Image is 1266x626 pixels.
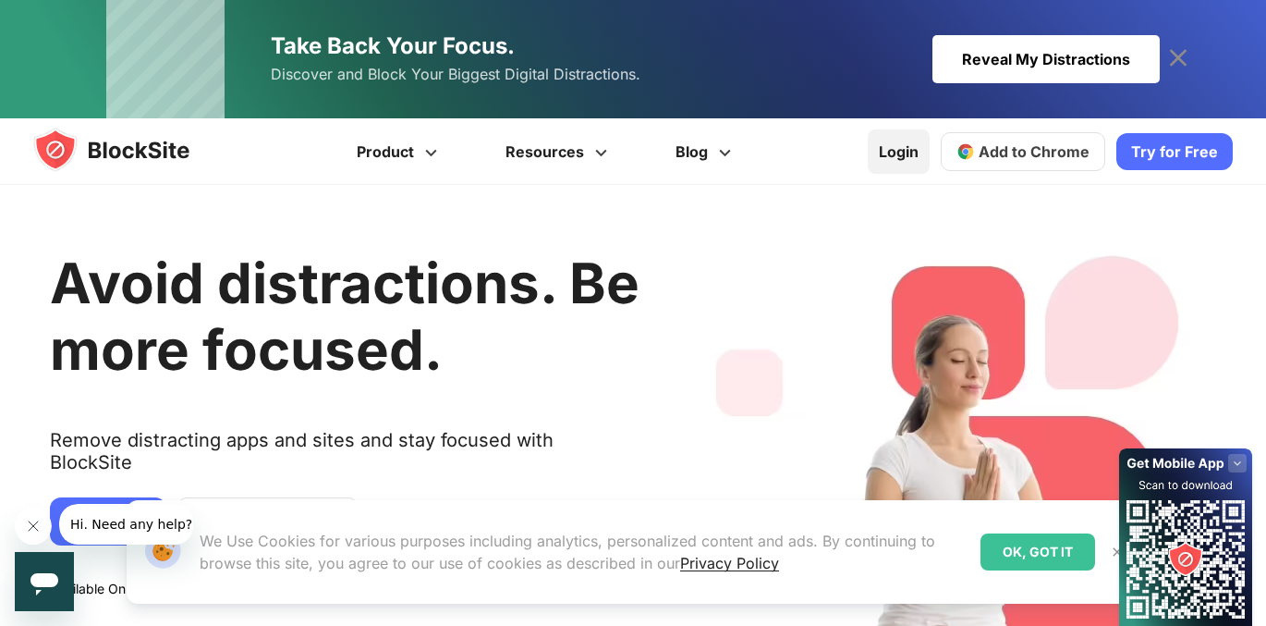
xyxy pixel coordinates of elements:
iframe: Message from company [59,504,193,545]
iframe: Button to launch messaging window [15,552,74,611]
p: We Use Cookies for various purposes including analytics, personalized content and ads. By continu... [200,530,966,574]
text: Remove distracting apps and sites and stay focused with BlockSite [50,429,639,488]
a: Login [868,129,930,174]
button: Close [1105,540,1129,564]
a: Try for Free [1116,133,1233,170]
iframe: Close message [15,508,52,545]
div: Reveal My Distractions [932,35,1160,83]
h1: Avoid distractions. Be more focused. [50,250,639,383]
a: Blog [644,118,768,185]
img: blocksite-icon.5d769676.svg [33,128,225,172]
img: chrome-icon.svg [956,142,975,161]
a: Product [325,118,474,185]
span: Discover and Block Your Biggest Digital Distractions. [271,61,640,88]
a: Privacy Policy [680,554,779,572]
span: Add to Chrome [979,142,1089,161]
img: Close [1110,545,1125,559]
text: Available On [50,581,126,599]
a: Resources [474,118,644,185]
span: Take Back Your Focus. [271,32,515,59]
div: OK, GOT IT [980,534,1095,571]
a: Add to Chrome [941,132,1105,171]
